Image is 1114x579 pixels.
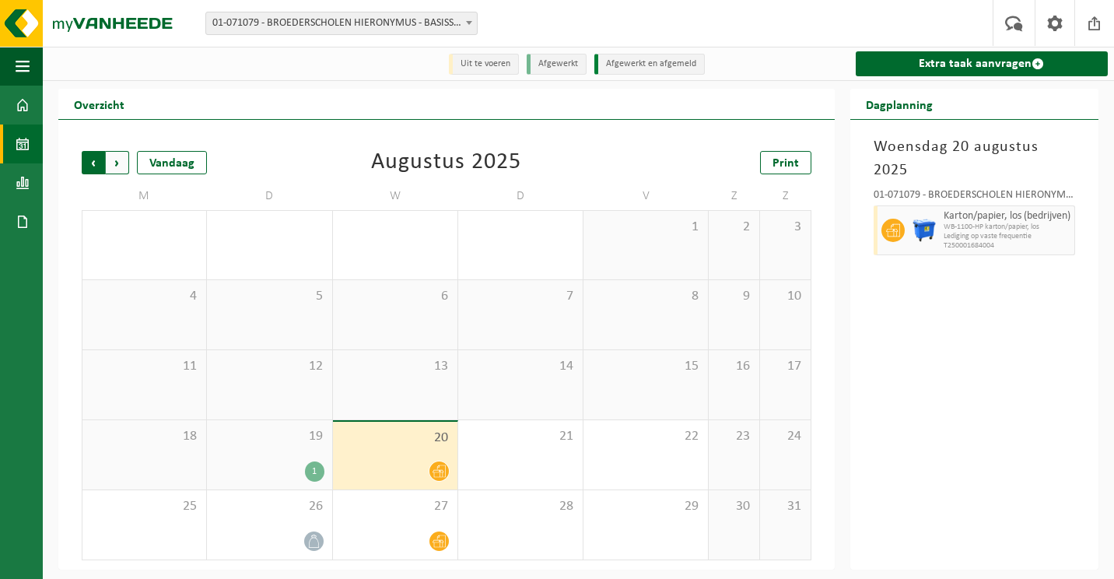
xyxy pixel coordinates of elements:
[760,182,811,210] td: Z
[716,358,751,375] span: 16
[82,151,105,174] span: Vorige
[716,498,751,515] span: 30
[341,358,450,375] span: 13
[106,151,129,174] span: Volgende
[333,182,458,210] td: W
[90,498,198,515] span: 25
[591,288,700,305] span: 8
[305,461,324,482] div: 1
[944,241,1070,251] span: T250001684004
[874,190,1075,205] div: 01-071079 - BROEDERSCHOLEN HIERONYMUS - BASISSCHOOL [GEOGRAPHIC_DATA] - [GEOGRAPHIC_DATA]
[768,428,803,445] span: 24
[760,151,811,174] a: Print
[207,182,332,210] td: D
[215,288,324,305] span: 5
[341,430,450,447] span: 20
[466,288,575,305] span: 7
[215,498,324,515] span: 26
[772,157,799,170] span: Print
[768,358,803,375] span: 17
[716,219,751,236] span: 2
[458,182,583,210] td: D
[591,219,700,236] span: 1
[768,288,803,305] span: 10
[944,210,1070,223] span: Karton/papier, los (bedrijven)
[850,89,948,119] h2: Dagplanning
[913,219,936,242] img: WB-1100-HPE-BE-04
[591,498,700,515] span: 29
[527,54,587,75] li: Afgewerkt
[768,498,803,515] span: 31
[709,182,760,210] td: Z
[215,358,324,375] span: 12
[58,89,140,119] h2: Overzicht
[591,428,700,445] span: 22
[90,358,198,375] span: 11
[716,288,751,305] span: 9
[944,223,1070,232] span: WB-1100-HP karton/papier, los
[583,182,709,210] td: V
[206,12,477,34] span: 01-071079 - BROEDERSCHOLEN HIERONYMUS - BASISSCHOOL DRIEGAAIEN - SINT-NIKLAAS
[215,428,324,445] span: 19
[856,51,1108,76] a: Extra taak aanvragen
[341,288,450,305] span: 6
[137,151,207,174] div: Vandaag
[371,151,521,174] div: Augustus 2025
[716,428,751,445] span: 23
[466,358,575,375] span: 14
[205,12,478,35] span: 01-071079 - BROEDERSCHOLEN HIERONYMUS - BASISSCHOOL DRIEGAAIEN - SINT-NIKLAAS
[594,54,705,75] li: Afgewerkt en afgemeld
[874,135,1075,182] h3: Woensdag 20 augustus 2025
[341,498,450,515] span: 27
[768,219,803,236] span: 3
[466,428,575,445] span: 21
[466,498,575,515] span: 28
[944,232,1070,241] span: Lediging op vaste frequentie
[591,358,700,375] span: 15
[449,54,519,75] li: Uit te voeren
[90,428,198,445] span: 18
[90,288,198,305] span: 4
[82,182,207,210] td: M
